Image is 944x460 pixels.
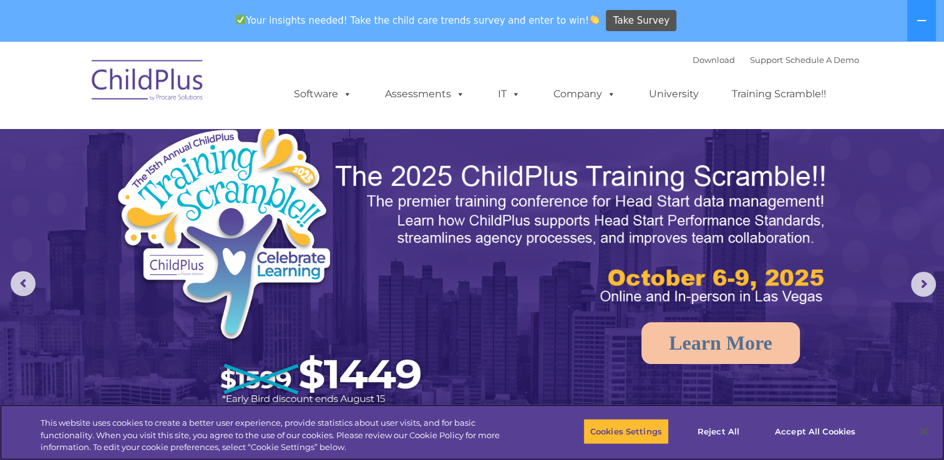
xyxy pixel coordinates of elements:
[719,82,839,107] a: Training Scramble!!
[768,418,862,444] button: Accept All Cookies
[750,55,783,65] a: Support
[636,82,711,107] a: University
[85,51,210,113] img: ChildPlus by Procare Solutions
[693,55,859,65] font: |
[679,418,757,444] button: Reject All
[236,15,245,24] img: ✅
[910,418,938,445] button: Close
[173,82,212,92] span: Last name
[693,55,735,65] a: Download
[641,322,800,364] a: Learn More
[372,82,477,107] a: Assessments
[173,133,226,143] span: Phone number
[613,10,669,32] span: Take Survey
[281,82,364,107] a: Software
[231,8,605,32] span: Your insights needed! Take the child care trends survey and enter to win!
[541,82,628,107] a: Company
[590,15,599,24] img: 👏
[606,10,676,32] a: Take Survey
[41,417,519,454] div: This website uses cookies to create a better user experience, provide statistics about user visit...
[485,82,533,107] a: IT
[786,55,859,65] a: Schedule A Demo
[583,418,669,444] button: Cookies Settings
